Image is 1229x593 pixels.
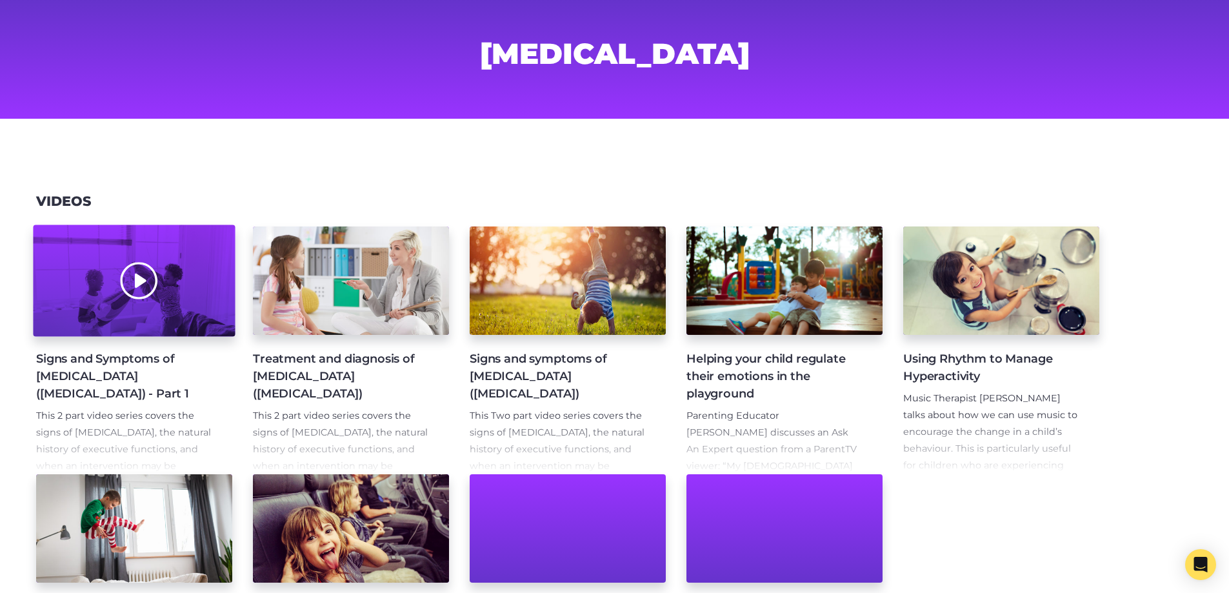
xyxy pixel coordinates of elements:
[36,194,91,210] h3: Videos
[470,408,645,492] p: This Two part video series covers the signs of [MEDICAL_DATA], the natural history of executive f...
[903,390,1079,491] p: Music Therapist [PERSON_NAME] talks about how we can use music to encourage the change in a child...
[686,350,862,403] h4: Helping your child regulate their emotions in the playground
[253,408,428,492] p: This 2 part video series covers the signs of [MEDICAL_DATA], the natural history of executive fun...
[304,41,926,66] h1: [MEDICAL_DATA]
[1185,549,1216,580] div: Open Intercom Messenger
[470,350,645,403] h4: Signs and symptoms of [MEDICAL_DATA] ([MEDICAL_DATA])
[470,226,666,474] a: Signs and symptoms of [MEDICAL_DATA] ([MEDICAL_DATA]) This Two part video series covers the signs...
[36,226,232,474] a: Signs and Symptoms of [MEDICAL_DATA] ([MEDICAL_DATA]) - Part 1 This 2 part video series covers th...
[253,226,449,474] a: Treatment and diagnosis of [MEDICAL_DATA] ([MEDICAL_DATA]) This 2 part video series covers the si...
[686,226,883,474] a: Helping your child regulate their emotions in the playground Parenting Educator [PERSON_NAME] dis...
[903,226,1099,474] a: Using Rhythm to Manage Hyperactivity Music Therapist [PERSON_NAME] talks about how we can use mus...
[36,350,212,403] h4: Signs and Symptoms of [MEDICAL_DATA] ([MEDICAL_DATA]) - Part 1
[253,350,428,403] h4: Treatment and diagnosis of [MEDICAL_DATA] ([MEDICAL_DATA])
[903,350,1079,385] h4: Using Rhythm to Manage Hyperactivity
[36,408,212,492] p: This 2 part video series covers the signs of [MEDICAL_DATA], the natural history of executive fun...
